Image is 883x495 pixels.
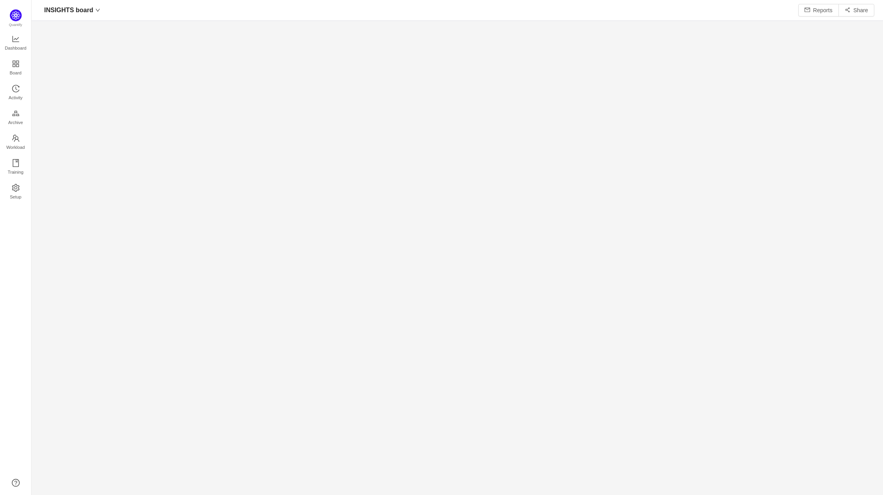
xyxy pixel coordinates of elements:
[12,184,20,192] i: icon: setting
[44,4,93,17] span: INSIGHTS board
[12,135,20,150] a: Workload
[10,65,22,81] span: Board
[12,35,20,51] a: Dashboard
[838,4,874,17] button: icon: share-altShare
[12,109,20,117] i: icon: gold
[10,9,22,21] img: Quantify
[10,189,21,205] span: Setup
[12,35,20,43] i: icon: line-chart
[12,479,20,487] a: icon: question-circle
[798,4,839,17] button: icon: mailReports
[95,8,100,13] i: icon: down
[12,85,20,93] i: icon: history
[9,90,22,106] span: Activity
[8,115,23,130] span: Archive
[12,134,20,142] i: icon: team
[12,110,20,126] a: Archive
[7,164,23,180] span: Training
[12,184,20,200] a: Setup
[9,23,22,27] span: Quantify
[12,60,20,68] i: icon: appstore
[12,159,20,167] i: icon: book
[12,85,20,101] a: Activity
[5,40,26,56] span: Dashboard
[12,159,20,175] a: Training
[12,60,20,76] a: Board
[6,139,25,155] span: Workload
